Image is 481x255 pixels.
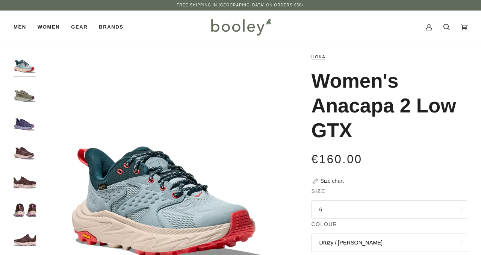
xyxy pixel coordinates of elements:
[312,234,467,252] button: Druzy / [PERSON_NAME]
[99,23,123,31] span: Brands
[312,55,326,59] a: Hoka
[14,53,36,75] img: Hoka Women's Anacapa 2 Low GTX Druzy / Dawn Light - Booley Galway
[38,23,60,31] span: Women
[93,11,129,44] a: Brands
[65,11,93,44] a: Gear
[312,187,325,195] span: Size
[14,110,36,133] img: Hoka Women's Anacapa 2 Low GTX Meteor / Cosmic Sky - Booley Galway
[71,23,88,31] span: Gear
[14,11,32,44] a: Men
[14,168,36,191] img: Hoka Women's Anacapa 2 Low GTX Smoky Quartz / Cosmic Pearl - Booley Galway
[312,153,363,166] span: €160.00
[312,220,337,228] span: Colour
[14,82,36,104] img: Hoka Women's Anacapa 2 Low GTX Barley / Celadon Tint - Booley Galway
[312,68,461,143] h1: Women's Anacapa 2 Low GTX
[14,226,36,248] img: Hoka Women's Anacapa 2 Low GTX Smoky Quartz / Cosmic Pearl - Booley Galway
[32,11,65,44] a: Women
[208,16,274,38] img: Booley
[14,197,36,219] img: Hoka Women's Anacapa 2 Low GTX Smoky Quartz / Cosmic Pearl - Booley Galway
[312,200,467,219] button: 6
[14,23,26,31] span: Men
[321,177,344,185] div: Size chart
[177,2,304,8] p: Free Shipping in [GEOGRAPHIC_DATA] on Orders €50+
[14,139,36,162] img: Hoka Women's Anacapa 2 Low GTX Smoky Quartz / Cosmic Pearl - Booley Galway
